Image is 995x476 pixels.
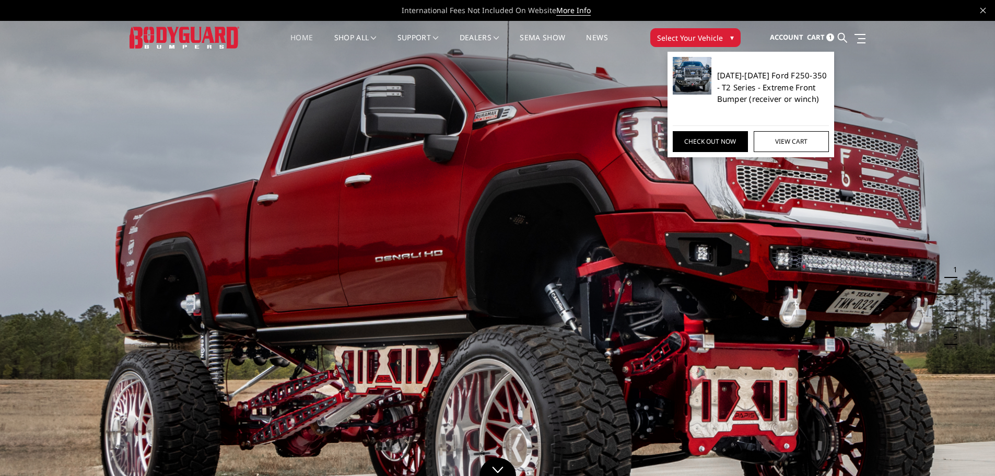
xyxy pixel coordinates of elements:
[717,69,829,105] a: [DATE]-[DATE] Ford F250-350 - T2 Series - Extreme Front Bumper (receiver or winch)
[673,131,748,152] a: Check out now
[943,426,995,476] iframe: Chat Widget
[479,458,516,476] a: Click to Down
[657,32,723,43] span: Select Your Vehicle
[947,261,957,278] button: 1 of 5
[807,32,825,42] span: Cart
[947,295,957,311] button: 3 of 5
[556,5,591,16] a: More Info
[586,34,607,54] a: News
[730,32,734,43] span: ▾
[130,27,239,48] img: BODYGUARD BUMPERS
[947,278,957,295] button: 2 of 5
[826,33,834,41] span: 1
[717,58,758,68] span: BODYGUARD
[673,57,712,95] img: 2017-2022 Ford F250-350 - T2 Series - Extreme Front Bumper (receiver or winch)
[460,34,499,54] a: Dealers
[717,108,746,118] span: $1,732.50
[334,34,377,54] a: shop all
[650,28,741,47] button: Select Your Vehicle
[770,24,803,52] a: Account
[807,24,834,52] a: Cart 1
[290,34,313,54] a: Home
[947,311,957,328] button: 4 of 5
[754,131,829,152] a: View Cart
[397,34,439,54] a: Support
[947,328,957,345] button: 5 of 5
[770,32,803,42] span: Account
[520,34,565,54] a: SEMA Show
